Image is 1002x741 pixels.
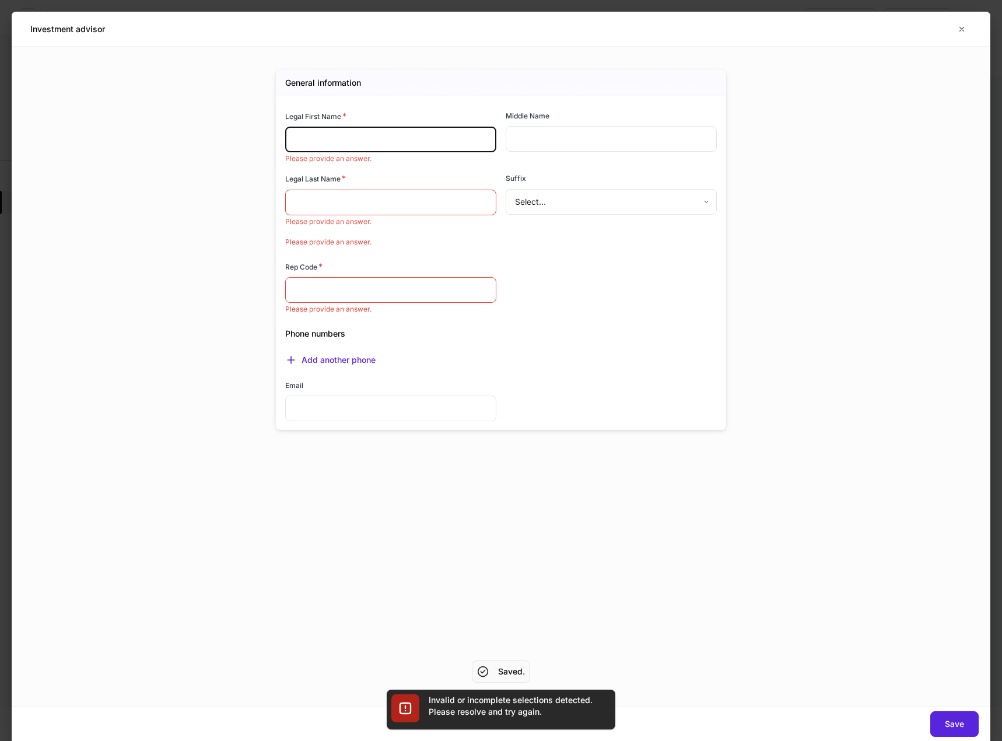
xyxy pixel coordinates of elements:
button: Add another phone [285,354,376,366]
p: Please provide an answer. [285,217,496,226]
h5: Investment advisor [30,23,105,35]
div: Phone numbers [276,314,717,340]
h6: Legal Last Name [285,173,346,184]
p: Please provide an answer. [285,237,717,247]
div: Save [945,720,964,728]
h6: Legal First Name [285,110,346,122]
div: Select... [506,189,716,215]
div: Invalid or incomplete selections detected. Please resolve and try again. [429,694,604,718]
h6: Middle Name [506,110,549,121]
h6: Rep Code [285,261,323,272]
h6: Email [285,380,303,391]
h6: Suffix [506,173,526,184]
p: Please provide an answer. [285,154,496,163]
h5: General information [285,77,361,89]
h5: Saved. [498,666,525,677]
button: Save [930,711,979,737]
p: Please provide an answer. [285,305,496,314]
